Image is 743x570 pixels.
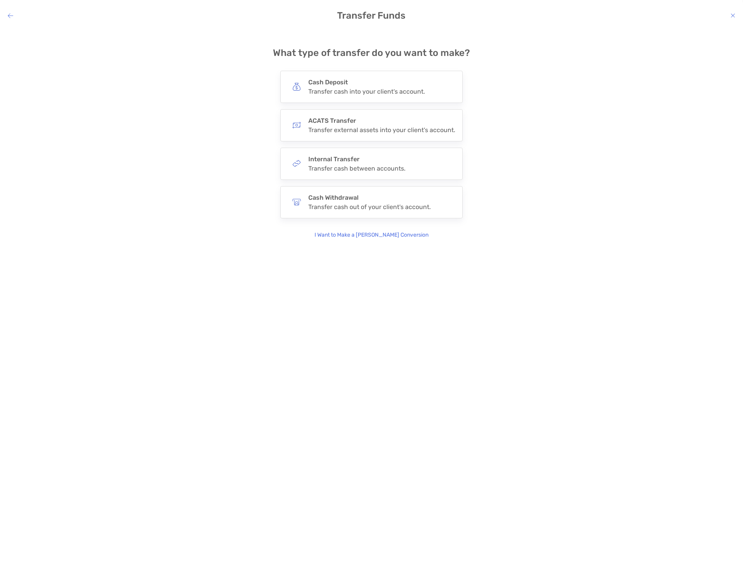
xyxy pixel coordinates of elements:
[292,198,301,206] img: button icon
[315,231,428,239] p: I Want to Make a [PERSON_NAME] Conversion
[308,203,431,211] div: Transfer cash out of your client's account.
[308,117,455,124] h4: ACATS Transfer
[308,165,406,172] div: Transfer cash between accounts.
[292,82,301,91] img: button icon
[292,121,301,129] img: button icon
[308,194,431,201] h4: Cash Withdrawal
[308,126,455,134] div: Transfer external assets into your client's account.
[308,155,406,163] h4: Internal Transfer
[292,159,301,168] img: button icon
[308,88,425,95] div: Transfer cash into your client's account.
[273,47,470,58] h4: What type of transfer do you want to make?
[308,78,425,86] h4: Cash Deposit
